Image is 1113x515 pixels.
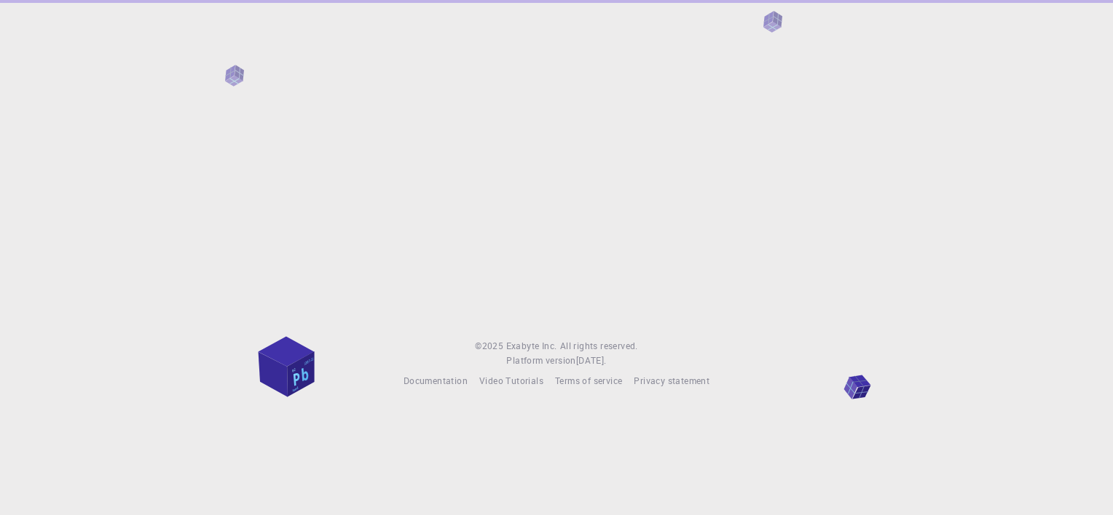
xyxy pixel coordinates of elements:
[506,354,575,368] span: Platform version
[506,339,557,354] a: Exabyte Inc.
[555,375,622,386] span: Terms of service
[475,339,506,354] span: © 2025
[479,375,543,386] span: Video Tutorials
[576,354,607,366] span: [DATE] .
[555,374,622,388] a: Terms of service
[576,354,607,368] a: [DATE].
[404,375,468,386] span: Documentation
[634,374,709,388] a: Privacy statement
[634,375,709,386] span: Privacy statement
[404,374,468,388] a: Documentation
[560,339,638,354] span: All rights reserved.
[479,374,543,388] a: Video Tutorials
[506,340,557,351] span: Exabyte Inc.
